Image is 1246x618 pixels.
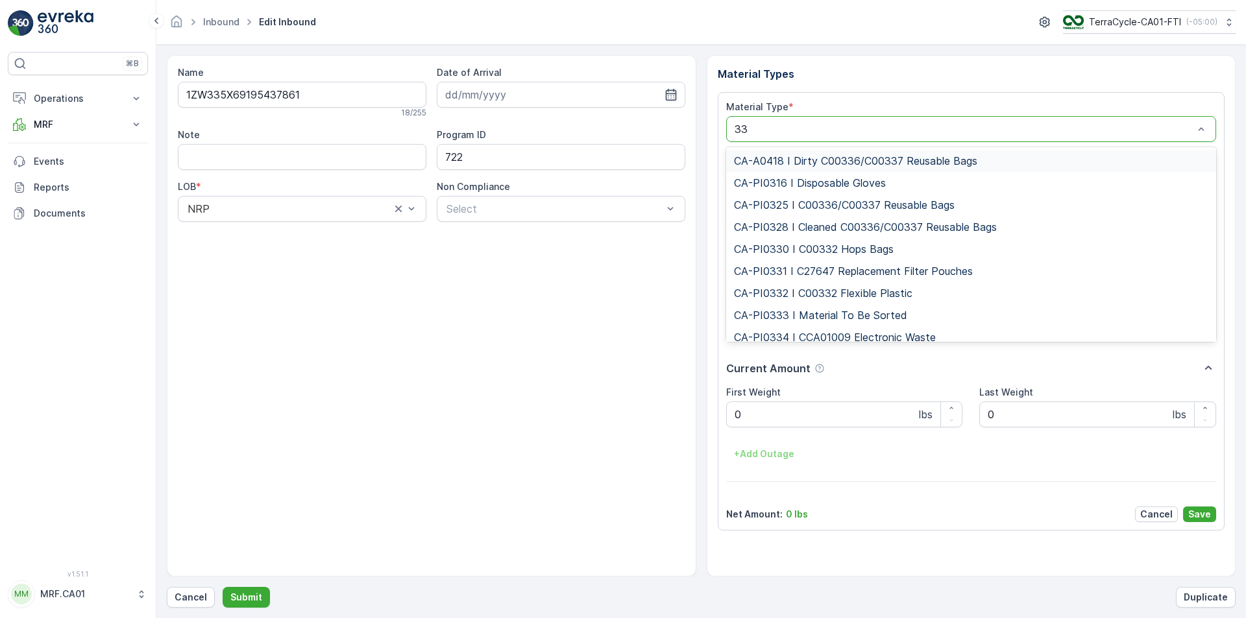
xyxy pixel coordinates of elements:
[734,243,894,255] span: CA-PI0330 I C00332 Hops Bags
[734,287,912,299] span: CA-PI0332 I C00332 Flexible Plastic
[919,407,933,422] p: lbs
[178,129,200,140] label: Note
[1188,508,1211,521] p: Save
[1184,591,1228,604] p: Duplicate
[8,10,34,36] img: logo
[979,386,1033,398] label: Last Weight
[34,92,122,105] p: Operations
[726,386,781,398] label: First Weight
[11,584,32,604] div: MM
[38,10,93,36] img: logo_light-DOdMpM7g.png
[437,129,486,140] label: Program ID
[1089,16,1181,29] p: TerraCycle-CA01-FTI
[726,361,811,376] p: Current Amount
[8,200,148,226] a: Documents
[1140,508,1173,521] p: Cancel
[446,201,663,217] p: Select
[34,207,143,220] p: Documents
[203,16,239,27] a: Inbound
[178,181,196,192] label: LOB
[726,508,783,521] p: Net Amount :
[734,199,955,211] span: CA-PI0325 I C00336/C00337 Reusable Bags
[1186,17,1217,27] p: ( -05:00 )
[734,155,977,167] span: CA-A0418 I Dirty C00336/C00337 Reusable Bags
[34,155,143,168] p: Events
[1135,506,1178,522] button: Cancel
[814,363,825,374] div: Help Tooltip Icon
[34,118,122,131] p: MRF
[437,82,685,108] input: dd/mm/yyyy
[126,58,139,69] p: ⌘B
[40,588,130,600] p: MRF.CA01
[734,447,794,460] p: + Add Outage
[734,331,936,343] span: CA-PI0334 I CCA01009 Electronic Waste
[734,177,886,189] span: CA-PI0316 I Disposable Gloves
[786,508,808,521] p: 0 lbs
[8,174,148,200] a: Reports
[178,67,204,78] label: Name
[8,570,148,578] span: v 1.51.1
[718,66,1225,82] p: Material Types
[167,587,215,608] button: Cancel
[230,591,262,604] p: Submit
[223,587,270,608] button: Submit
[8,580,148,608] button: MMMRF.CA01
[256,16,319,29] span: Edit Inbound
[1063,10,1236,34] button: TerraCycle-CA01-FTI(-05:00)
[734,309,907,321] span: CA-PI0333 I Material To Be Sorted
[1183,506,1216,522] button: Save
[401,108,426,118] p: 18 / 255
[1063,15,1084,29] img: TC_BVHiTW6.png
[175,591,207,604] p: Cancel
[734,265,973,277] span: CA-PI0331 I C27647 Replacement Filter Pouches
[437,181,510,192] label: Non Compliance
[34,181,143,194] p: Reports
[1176,587,1236,608] button: Duplicate
[726,101,788,112] label: Material Type
[8,149,148,174] a: Events
[1173,407,1186,422] p: lbs
[8,86,148,112] button: Operations
[8,112,148,137] button: MRF
[169,19,184,30] a: Homepage
[726,444,802,464] button: +Add Outage
[437,67,502,78] label: Date of Arrival
[734,221,997,233] span: CA-PI0328 I Cleaned C00336/C00337 Reusable Bags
